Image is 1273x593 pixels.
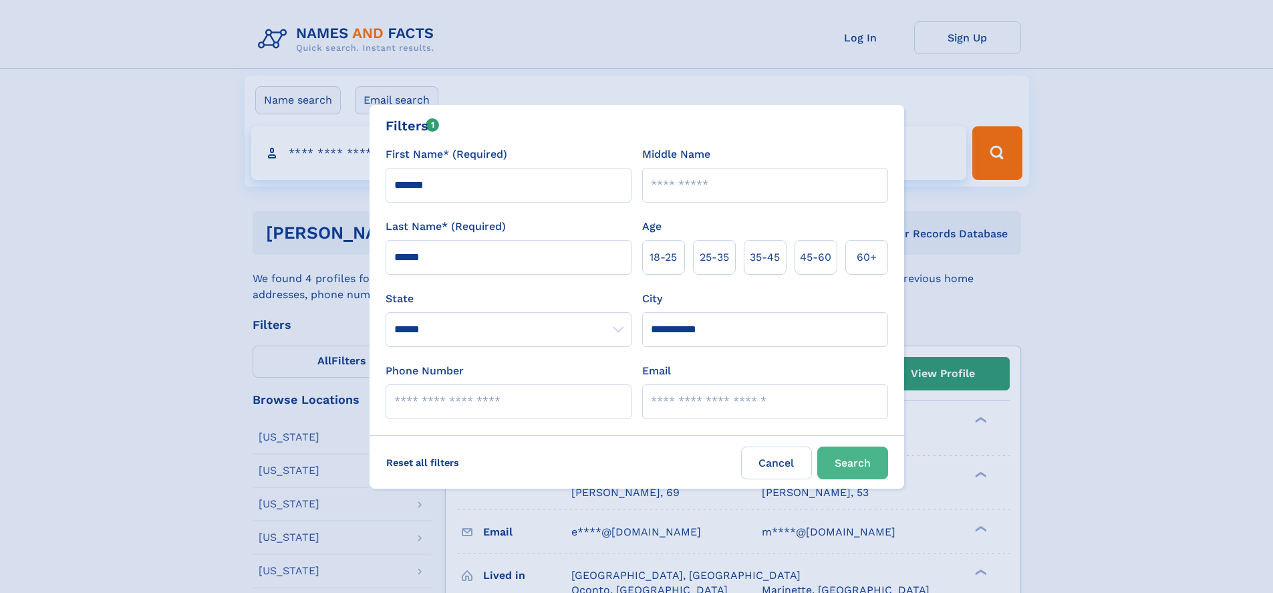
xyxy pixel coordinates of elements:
label: Middle Name [642,146,710,162]
span: 45‑60 [800,249,831,265]
label: Reset all filters [378,447,468,479]
label: Last Name* (Required) [386,219,506,235]
label: Phone Number [386,363,464,379]
label: City [642,291,662,307]
label: Cancel [741,447,812,479]
span: 60+ [857,249,877,265]
button: Search [817,447,888,479]
label: State [386,291,631,307]
span: 25‑35 [700,249,729,265]
label: Email [642,363,671,379]
span: 35‑45 [750,249,780,265]
label: First Name* (Required) [386,146,507,162]
label: Age [642,219,662,235]
div: Filters [386,116,440,136]
span: 18‑25 [650,249,677,265]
